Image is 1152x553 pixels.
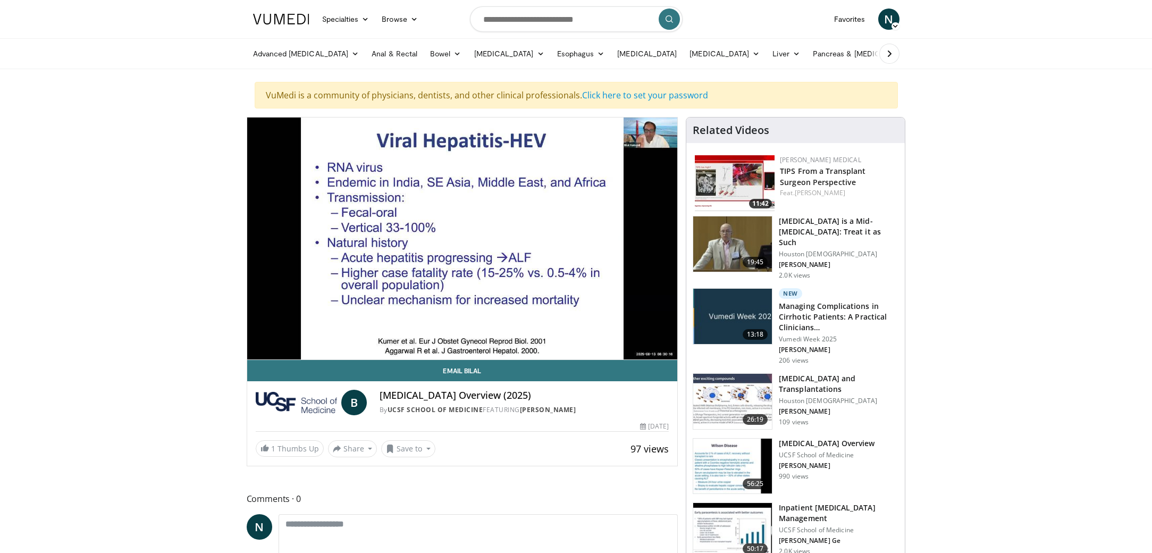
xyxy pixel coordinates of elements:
a: Bowel [424,43,467,64]
div: Feat. [780,188,896,198]
h3: Managing Complications in Cirrhotic Patients: A Practical Clinicians… [779,301,898,333]
p: UCSF School of Medicine [779,526,898,534]
h3: [MEDICAL_DATA] is a Mid-[MEDICAL_DATA]: Treat it as Such [779,216,898,248]
span: 1 [271,443,275,454]
button: Save to [381,440,435,457]
p: [PERSON_NAME] [779,407,898,416]
a: TIPS From a Transplant Surgeon Perspective [780,166,865,187]
p: [PERSON_NAME] [779,462,874,470]
a: [MEDICAL_DATA] [611,43,683,64]
a: Advanced [MEDICAL_DATA] [247,43,366,64]
p: 2.0K views [779,271,810,280]
div: VuMedi is a community of physicians, dentists, and other clinical professionals. [255,82,898,108]
img: VuMedi Logo [253,14,309,24]
p: [PERSON_NAME] [779,261,898,269]
video-js: Video Player [247,118,678,360]
p: [PERSON_NAME] Ge [779,537,898,545]
p: Houston [DEMOGRAPHIC_DATA] [779,250,898,258]
span: Comments 0 [247,492,678,506]
a: Browse [375,9,424,30]
h4: [MEDICAL_DATA] Overview (2025) [380,390,669,401]
p: 109 views [779,418,809,426]
a: UCSF School of Medicine [388,405,483,414]
img: 77208a6b-4a18-4c98-9158-6257ef2e2591.150x105_q85_crop-smart_upscale.jpg [693,439,772,494]
a: [PERSON_NAME] [520,405,576,414]
a: N [247,514,272,540]
p: Houston [DEMOGRAPHIC_DATA] [779,397,898,405]
a: Specialties [316,9,376,30]
button: Share [328,440,377,457]
div: [DATE] [640,422,669,431]
p: 206 views [779,356,809,365]
span: 97 views [630,442,669,455]
h3: Inpatient [MEDICAL_DATA] Management [779,502,898,524]
a: [MEDICAL_DATA] [683,43,766,64]
a: 1 Thumbs Up [256,440,324,457]
img: UCSF School of Medicine [256,390,337,415]
a: 26:19 [MEDICAL_DATA] and Transplantations Houston [DEMOGRAPHIC_DATA] [PERSON_NAME] 109 views [693,373,898,430]
span: 13:18 [743,329,768,340]
a: Click here to set your password [582,89,708,101]
a: Esophagus [551,43,611,64]
span: 56:25 [743,479,768,489]
p: [PERSON_NAME] [779,346,898,354]
span: 26:19 [743,414,768,425]
h3: [MEDICAL_DATA] and Transplantations [779,373,898,395]
img: 747e94ab-1cae-4bba-8046-755ed87a7908.150x105_q85_crop-smart_upscale.jpg [693,216,772,272]
a: [MEDICAL_DATA] [468,43,551,64]
a: Email Bilal [247,360,678,381]
img: b79064c7-a40b-4262-95d7-e83347a42cae.jpg.150x105_q85_crop-smart_upscale.jpg [693,289,772,344]
a: Favorites [828,9,872,30]
div: By FEATURING [380,405,669,415]
a: Anal & Rectal [365,43,424,64]
input: Search topics, interventions [470,6,683,32]
a: 13:18 New Managing Complications in Cirrhotic Patients: A Practical Clinicians… Vumedi Week 2025 ... [693,288,898,365]
p: UCSF School of Medicine [779,451,874,459]
a: B [341,390,367,415]
a: Pancreas & [MEDICAL_DATA] [806,43,931,64]
p: New [779,288,802,299]
a: 19:45 [MEDICAL_DATA] is a Mid-[MEDICAL_DATA]: Treat it as Such Houston [DEMOGRAPHIC_DATA] [PERSON... [693,216,898,280]
span: 19:45 [743,257,768,267]
span: 11:42 [749,199,772,208]
p: Vumedi Week 2025 [779,335,898,343]
a: 11:42 [695,155,775,211]
h3: [MEDICAL_DATA] Overview [779,438,874,449]
a: N [878,9,899,30]
a: 56:25 [MEDICAL_DATA] Overview UCSF School of Medicine [PERSON_NAME] 990 views [693,438,898,495]
img: 8ff36d68-c5b4-45d1-8238-b4e55942bc01.150x105_q85_crop-smart_upscale.jpg [693,374,772,429]
p: 990 views [779,472,809,481]
a: [PERSON_NAME] [795,188,845,197]
img: 4003d3dc-4d84-4588-a4af-bb6b84f49ae6.150x105_q85_crop-smart_upscale.jpg [695,155,775,211]
h4: Related Videos [693,124,769,137]
a: Liver [766,43,806,64]
a: [PERSON_NAME] Medical [780,155,861,164]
